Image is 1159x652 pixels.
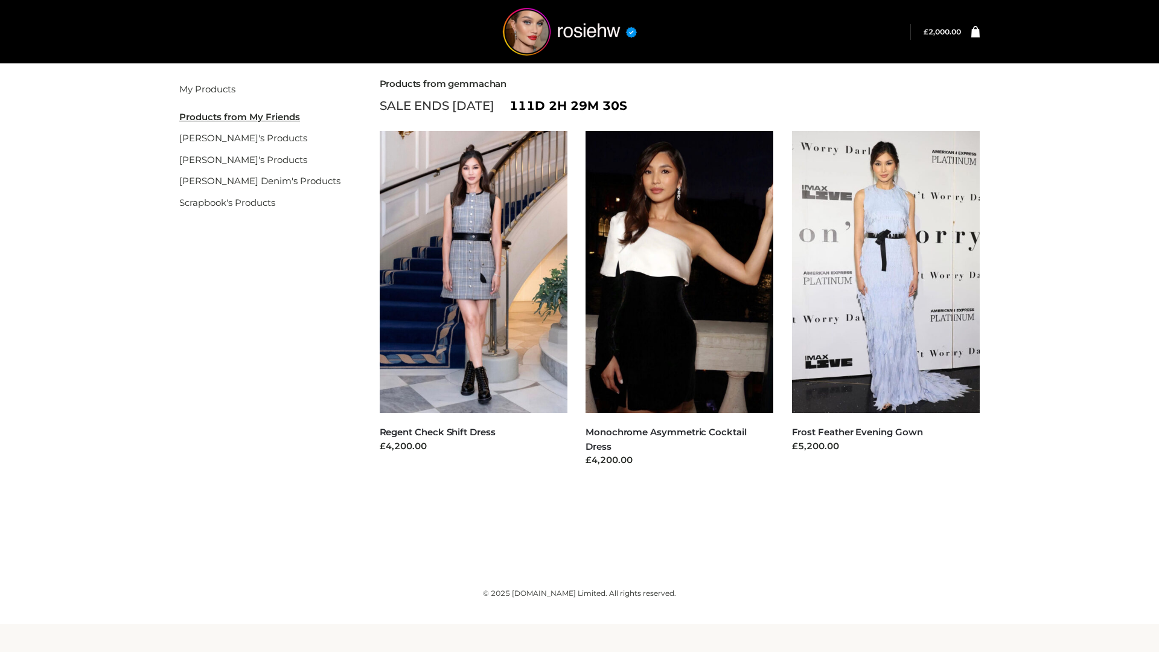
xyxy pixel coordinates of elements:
[179,132,307,144] a: [PERSON_NAME]'s Products
[179,197,275,208] a: Scrapbook's Products
[179,83,235,95] a: My Products
[380,426,496,438] a: Regent Check Shift Dress
[586,426,747,452] a: Monochrome Asymmetric Cocktail Dress
[179,154,307,165] a: [PERSON_NAME]'s Products
[924,27,961,36] bdi: 2,000.00
[380,78,980,89] h2: Products from gemmachan
[380,95,980,116] div: SALE ENDS [DATE]
[792,439,980,453] div: £5,200.00
[179,175,340,187] a: [PERSON_NAME] Denim's Products
[924,27,961,36] a: £2,000.00
[586,453,774,467] div: £4,200.00
[179,587,980,599] div: © 2025 [DOMAIN_NAME] Limited. All rights reserved.
[792,426,923,438] a: Frost Feather Evening Gown
[479,8,660,56] img: rosiehw
[179,111,300,123] u: Products from My Friends
[509,95,627,116] span: 111d 2h 29m 30s
[380,439,568,453] div: £4,200.00
[924,27,928,36] span: £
